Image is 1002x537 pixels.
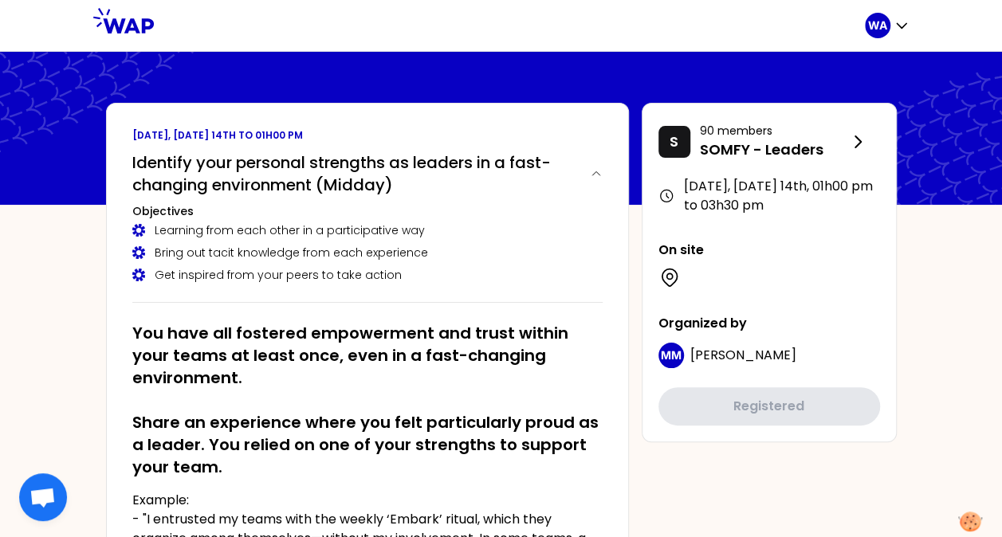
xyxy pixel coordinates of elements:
button: WA [865,13,910,38]
p: WA [868,18,887,33]
div: Learning from each other in a participative way [132,222,603,238]
div: Bring out tacit knowledge from each experience [132,245,603,261]
button: Identify your personal strengths as leaders in a fast-changing environment (Midday) [132,151,603,196]
p: 90 members [700,123,848,139]
p: MM [661,347,682,363]
p: On site [658,241,880,260]
p: SOMFY - Leaders [700,139,848,161]
div: Get inspired from your peers to take action [132,267,603,283]
button: Registered [658,387,880,425]
div: Open chat [19,473,67,521]
h3: Objectives [132,203,603,219]
div: [DATE], [DATE] 14th , 01h00 pm to 03h30 pm [658,177,880,215]
p: S [670,131,678,153]
p: [DATE], [DATE] 14th to 01h00 pm [132,129,603,142]
h2: Identify your personal strengths as leaders in a fast-changing environment (Midday) [132,151,577,196]
span: [PERSON_NAME] [690,346,796,364]
p: Organized by [658,314,880,333]
h2: You have all fostered empowerment and trust within your teams at least once, even in a fast-chang... [132,322,603,478]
